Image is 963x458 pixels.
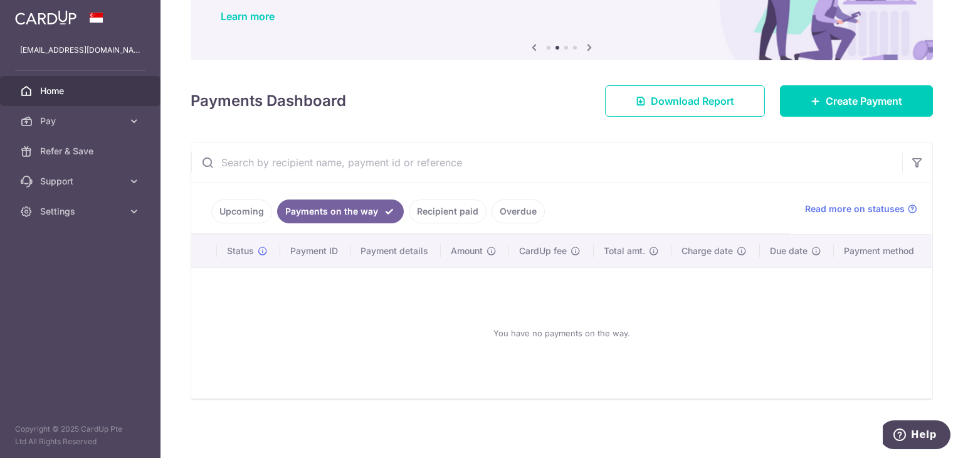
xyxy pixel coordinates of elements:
a: Create Payment [780,85,933,117]
span: CardUp fee [519,245,567,257]
th: Payment method [834,235,932,267]
th: Payment ID [280,235,350,267]
a: Upcoming [211,200,272,223]
a: Download Report [605,85,765,117]
span: Status [227,245,254,257]
a: Read more on statuses [805,203,917,215]
span: Download Report [651,93,734,109]
span: Due date [770,245,808,257]
h4: Payments Dashboard [191,90,346,112]
span: Read more on statuses [805,203,905,215]
input: Search by recipient name, payment id or reference [191,142,902,183]
th: Payment details [350,235,441,267]
a: Overdue [492,200,545,223]
span: Pay [40,115,123,127]
p: [EMAIL_ADDRESS][DOMAIN_NAME] [20,44,140,56]
span: Total amt. [604,245,645,257]
div: You have no payments on the way. [206,278,917,388]
a: Payments on the way [277,200,404,223]
img: CardUp [15,10,76,25]
span: Refer & Save [40,145,123,157]
iframe: Opens a widget where you can find more information [883,420,950,452]
span: Support [40,175,123,188]
a: Learn more [221,10,275,23]
span: Create Payment [826,93,902,109]
span: Charge date [681,245,733,257]
a: Recipient paid [409,200,487,223]
span: Amount [451,245,483,257]
span: Home [40,85,123,97]
span: Settings [40,205,123,218]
